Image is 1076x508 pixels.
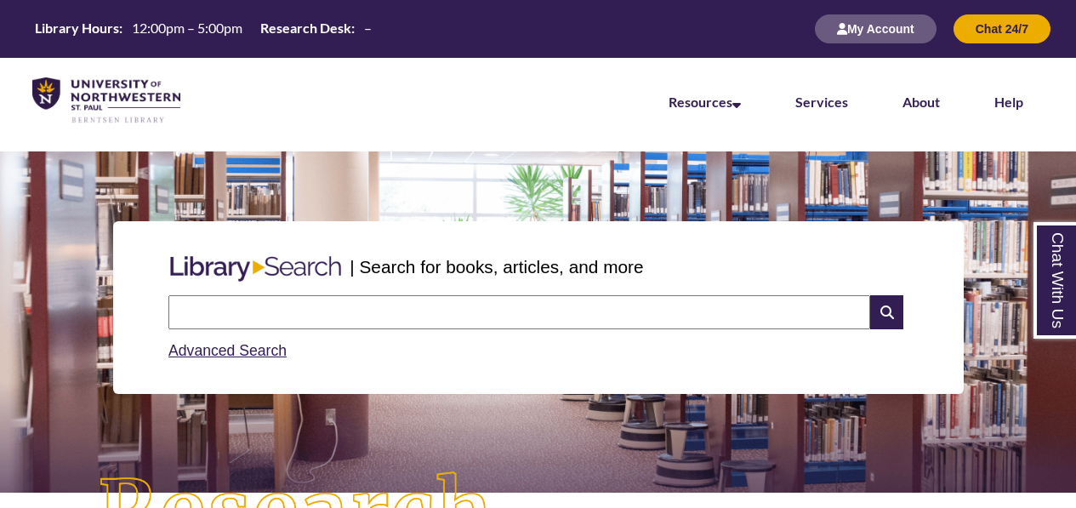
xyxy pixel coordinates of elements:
a: Advanced Search [168,342,287,359]
span: – [364,20,372,36]
a: Hours Today [28,19,379,39]
img: Libary Search [162,249,350,288]
button: Chat 24/7 [954,14,1050,43]
span: 12:00pm – 5:00pm [132,20,242,36]
th: Library Hours: [28,19,125,37]
a: Services [795,94,848,110]
table: Hours Today [28,19,379,37]
a: Help [994,94,1023,110]
a: About [902,94,940,110]
img: UNWSP Library Logo [32,77,180,124]
a: Chat 24/7 [954,21,1050,36]
a: Resources [669,94,741,110]
a: My Account [815,21,937,36]
p: | Search for books, articles, and more [350,254,643,280]
button: My Account [815,14,937,43]
i: Search [870,295,902,329]
th: Research Desk: [253,19,357,37]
